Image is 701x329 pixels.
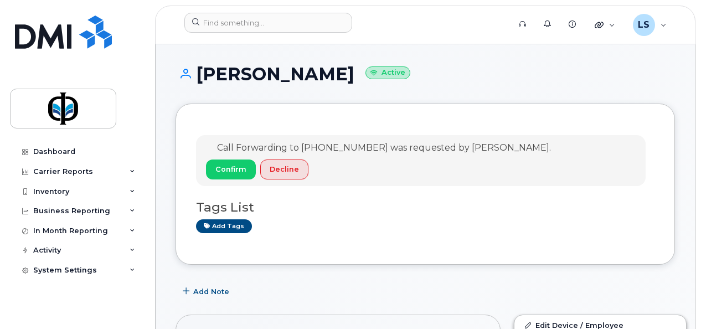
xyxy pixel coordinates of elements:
[365,66,410,79] small: Active
[206,160,256,179] button: Confirm
[217,142,551,153] span: Call Forwarding to [PHONE_NUMBER] was requested by [PERSON_NAME].
[176,64,675,84] h1: [PERSON_NAME]
[193,286,229,297] span: Add Note
[215,164,246,174] span: Confirm
[196,219,252,233] a: Add tags
[196,201,654,214] h3: Tags List
[270,164,299,174] span: Decline
[176,281,239,301] button: Add Note
[260,160,308,179] button: Decline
